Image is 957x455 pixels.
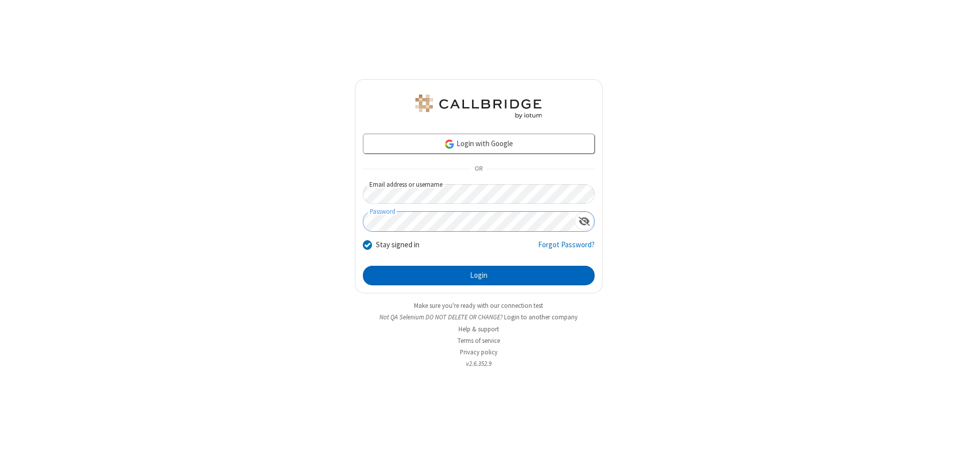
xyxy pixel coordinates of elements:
a: Login with Google [363,134,595,154]
span: OR [470,162,487,176]
label: Stay signed in [376,239,419,251]
button: Login to another company [504,312,578,322]
li: v2.6.352.9 [355,359,603,368]
input: Email address or username [363,184,595,204]
a: Privacy policy [460,348,498,356]
a: Forgot Password? [538,239,595,258]
a: Make sure you're ready with our connection test [414,301,543,310]
a: Help & support [458,325,499,333]
div: Show password [575,212,594,230]
a: Terms of service [457,336,500,345]
iframe: Chat [932,429,949,448]
input: Password [363,212,575,231]
button: Login [363,266,595,286]
img: google-icon.png [444,139,455,150]
li: Not QA Selenium DO NOT DELETE OR CHANGE? [355,312,603,322]
img: QA Selenium DO NOT DELETE OR CHANGE [413,95,544,119]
